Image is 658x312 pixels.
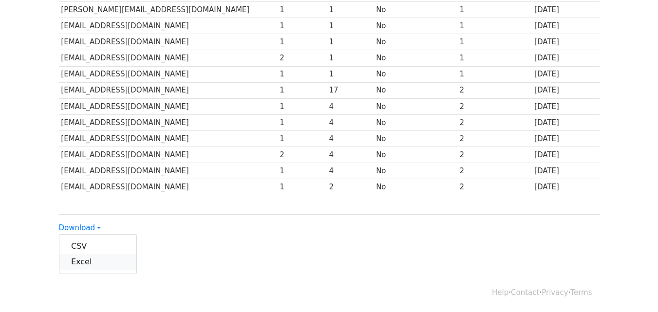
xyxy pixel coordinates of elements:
[457,34,532,50] td: 1
[532,114,599,130] td: [DATE]
[327,130,374,147] td: 4
[457,98,532,114] td: 2
[374,114,457,130] td: No
[532,2,599,18] td: [DATE]
[277,34,326,50] td: 1
[59,2,278,18] td: [PERSON_NAME][EMAIL_ADDRESS][DOMAIN_NAME]
[59,147,278,163] td: [EMAIL_ADDRESS][DOMAIN_NAME]
[327,18,374,34] td: 1
[277,50,326,66] td: 2
[277,66,326,82] td: 1
[327,163,374,179] td: 4
[327,98,374,114] td: 4
[374,179,457,195] td: No
[277,147,326,163] td: 2
[277,82,326,98] td: 1
[532,98,599,114] td: [DATE]
[277,18,326,34] td: 1
[457,114,532,130] td: 2
[59,223,101,232] a: Download
[327,179,374,195] td: 2
[327,34,374,50] td: 1
[327,82,374,98] td: 17
[374,147,457,163] td: No
[457,66,532,82] td: 1
[532,130,599,147] td: [DATE]
[532,179,599,195] td: [DATE]
[374,82,457,98] td: No
[532,34,599,50] td: [DATE]
[277,179,326,195] td: 1
[277,130,326,147] td: 1
[457,179,532,195] td: 2
[374,130,457,147] td: No
[532,163,599,179] td: [DATE]
[374,34,457,50] td: No
[457,163,532,179] td: 2
[374,163,457,179] td: No
[374,66,457,82] td: No
[327,114,374,130] td: 4
[374,98,457,114] td: No
[532,82,599,98] td: [DATE]
[457,2,532,18] td: 1
[59,66,278,82] td: [EMAIL_ADDRESS][DOMAIN_NAME]
[542,288,568,297] a: Privacy
[532,66,599,82] td: [DATE]
[327,2,374,18] td: 1
[59,239,136,254] a: CSV
[59,130,278,147] td: [EMAIL_ADDRESS][DOMAIN_NAME]
[277,98,326,114] td: 1
[374,2,457,18] td: No
[327,66,374,82] td: 1
[59,34,278,50] td: [EMAIL_ADDRESS][DOMAIN_NAME]
[457,130,532,147] td: 2
[374,18,457,34] td: No
[59,50,278,66] td: [EMAIL_ADDRESS][DOMAIN_NAME]
[277,2,326,18] td: 1
[374,50,457,66] td: No
[59,163,278,179] td: [EMAIL_ADDRESS][DOMAIN_NAME]
[609,265,658,312] iframe: Chat Widget
[457,18,532,34] td: 1
[457,82,532,98] td: 2
[492,288,508,297] a: Help
[532,147,599,163] td: [DATE]
[532,50,599,66] td: [DATE]
[59,179,278,195] td: [EMAIL_ADDRESS][DOMAIN_NAME]
[59,114,278,130] td: [EMAIL_ADDRESS][DOMAIN_NAME]
[277,114,326,130] td: 1
[570,288,592,297] a: Terms
[59,254,136,270] a: Excel
[277,163,326,179] td: 1
[327,147,374,163] td: 4
[457,50,532,66] td: 1
[327,50,374,66] td: 1
[59,98,278,114] td: [EMAIL_ADDRESS][DOMAIN_NAME]
[59,82,278,98] td: [EMAIL_ADDRESS][DOMAIN_NAME]
[511,288,539,297] a: Contact
[457,147,532,163] td: 2
[59,18,278,34] td: [EMAIL_ADDRESS][DOMAIN_NAME]
[532,18,599,34] td: [DATE]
